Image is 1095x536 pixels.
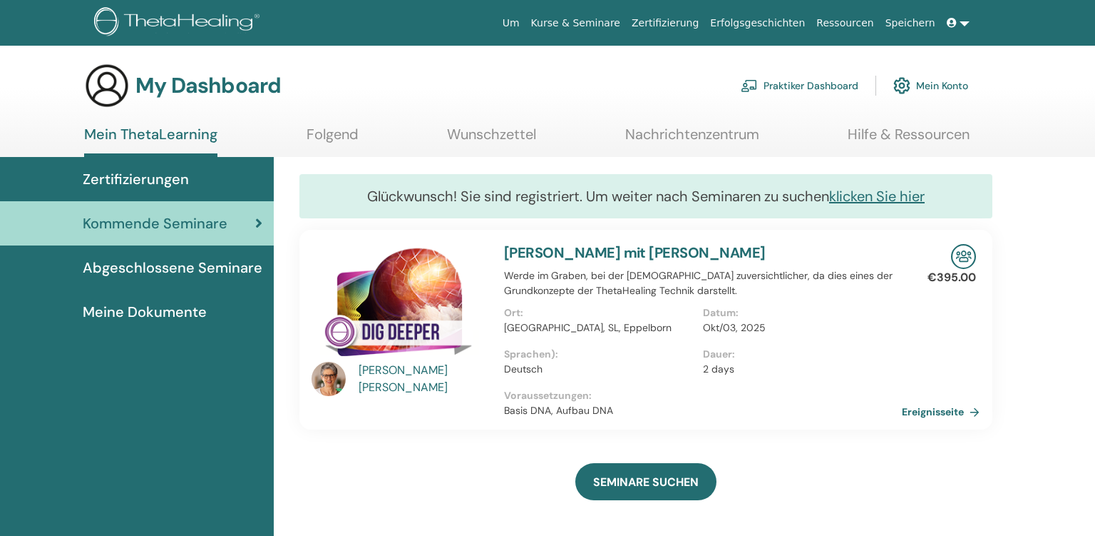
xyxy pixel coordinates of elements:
[94,7,264,39] img: logo.png
[84,126,217,157] a: Mein ThetaLearning
[893,70,968,101] a: Mein Konto
[626,10,704,36] a: Zertifizierung
[447,126,536,153] a: Wunschzettel
[741,70,858,101] a: Praktiker Dashboard
[83,301,207,323] span: Meine Dokumente
[83,213,227,234] span: Kommende Seminare
[504,305,694,320] p: Ort :
[593,475,699,490] span: SEMINARE SUCHEN
[741,79,758,92] img: chalkboard-teacher.svg
[525,10,626,36] a: Kurse & Seminare
[902,401,985,423] a: Ereignisseite
[312,244,487,366] img: Grabe Tiefer
[135,73,281,98] h3: My Dashboard
[703,305,893,320] p: Datum :
[83,168,189,190] span: Zertifizierungen
[880,10,941,36] a: Speichern
[84,63,130,108] img: generic-user-icon.jpg
[703,362,893,377] p: 2 days
[504,362,694,377] p: Deutsch
[704,10,811,36] a: Erfolgsgeschichten
[497,10,525,36] a: Um
[625,126,759,153] a: Nachrichtenzentrum
[951,244,976,269] img: In-Person Seminar
[575,463,716,500] a: SEMINARE SUCHEN
[504,320,694,335] p: [GEOGRAPHIC_DATA], SL, Eppelborn
[504,268,902,298] p: Werde im Graben, bei der [DEMOGRAPHIC_DATA] zuversichtlicher, da dies eines der Grundkonzepte der...
[848,126,970,153] a: Hilfe & Ressourcen
[504,243,765,262] a: [PERSON_NAME] mit [PERSON_NAME]
[893,74,910,98] img: cog.svg
[359,362,490,396] a: [PERSON_NAME] [PERSON_NAME]
[299,174,992,218] div: Glückwunsch! Sie sind registriert. Um weiter nach Seminaren zu suchen
[829,187,925,206] a: klicken Sie hier
[504,403,902,418] p: Basis DNA, Aufbau DNA
[504,388,902,403] p: Voraussetzungen :
[312,362,346,396] img: default.jpg
[83,257,262,278] span: Abgeschlossene Seminare
[307,126,359,153] a: Folgend
[811,10,879,36] a: Ressourcen
[703,347,893,362] p: Dauer :
[703,320,893,335] p: Okt/03, 2025
[927,269,976,286] p: €395.00
[504,347,694,362] p: Sprachen) :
